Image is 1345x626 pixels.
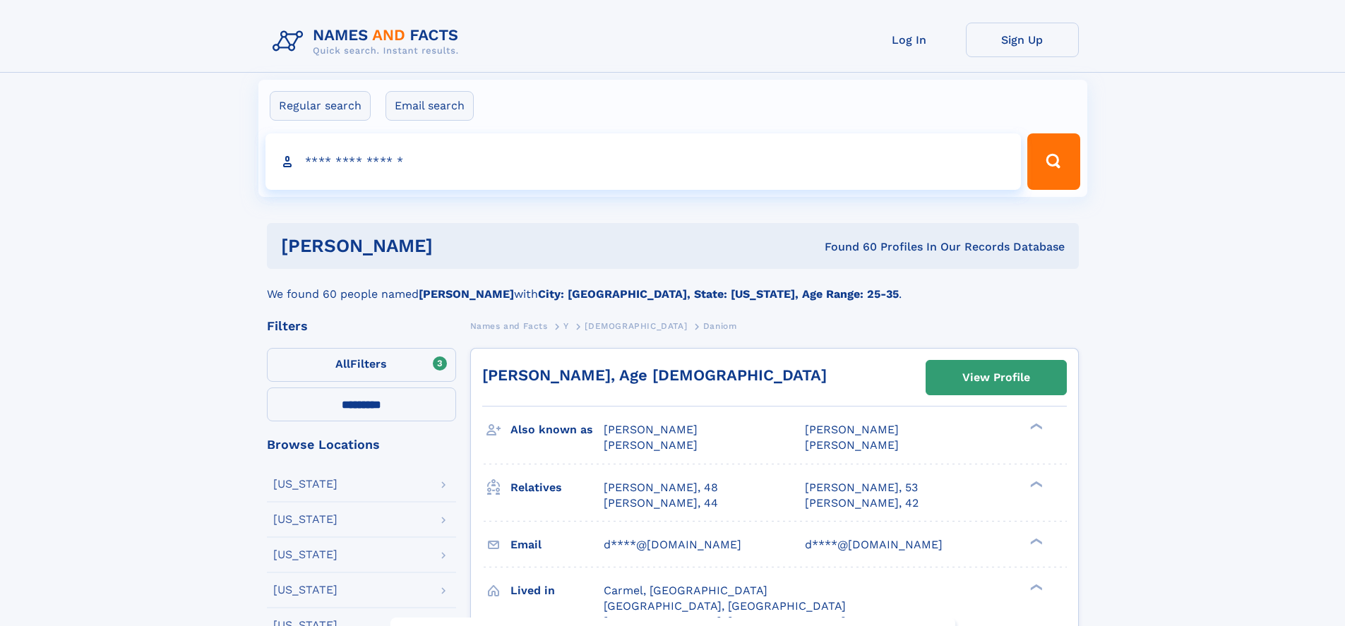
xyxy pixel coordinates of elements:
[273,514,337,525] div: [US_STATE]
[604,438,698,452] span: [PERSON_NAME]
[1027,133,1080,190] button: Search Button
[385,91,474,121] label: Email search
[585,321,687,331] span: [DEMOGRAPHIC_DATA]
[270,91,371,121] label: Regular search
[604,599,846,613] span: [GEOGRAPHIC_DATA], [GEOGRAPHIC_DATA]
[267,348,456,382] label: Filters
[962,361,1030,394] div: View Profile
[1027,536,1044,546] div: ❯
[805,495,919,511] a: [PERSON_NAME], 42
[604,423,698,436] span: [PERSON_NAME]
[267,23,470,61] img: Logo Names and Facts
[604,584,767,597] span: Carmel, [GEOGRAPHIC_DATA]
[482,366,827,384] a: [PERSON_NAME], Age [DEMOGRAPHIC_DATA]
[470,317,548,335] a: Names and Facts
[966,23,1079,57] a: Sign Up
[628,239,1065,255] div: Found 60 Profiles In Our Records Database
[926,361,1066,395] a: View Profile
[265,133,1022,190] input: search input
[267,320,456,332] div: Filters
[510,476,604,500] h3: Relatives
[703,321,737,331] span: Daniom
[1027,422,1044,431] div: ❯
[805,423,899,436] span: [PERSON_NAME]
[1027,479,1044,488] div: ❯
[510,418,604,442] h3: Also known as
[585,317,687,335] a: [DEMOGRAPHIC_DATA]
[563,317,569,335] a: Y
[1027,582,1044,591] div: ❯
[604,480,718,495] a: [PERSON_NAME], 48
[273,584,337,596] div: [US_STATE]
[267,438,456,451] div: Browse Locations
[281,237,629,255] h1: [PERSON_NAME]
[267,269,1079,303] div: We found 60 people named with .
[273,478,337,490] div: [US_STATE]
[335,357,350,371] span: All
[538,287,899,301] b: City: [GEOGRAPHIC_DATA], State: [US_STATE], Age Range: 25-35
[273,549,337,560] div: [US_STATE]
[805,480,918,495] a: [PERSON_NAME], 53
[563,321,569,331] span: Y
[510,533,604,557] h3: Email
[510,579,604,603] h3: Lived in
[604,495,718,511] a: [PERSON_NAME], 44
[419,287,514,301] b: [PERSON_NAME]
[805,438,899,452] span: [PERSON_NAME]
[853,23,966,57] a: Log In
